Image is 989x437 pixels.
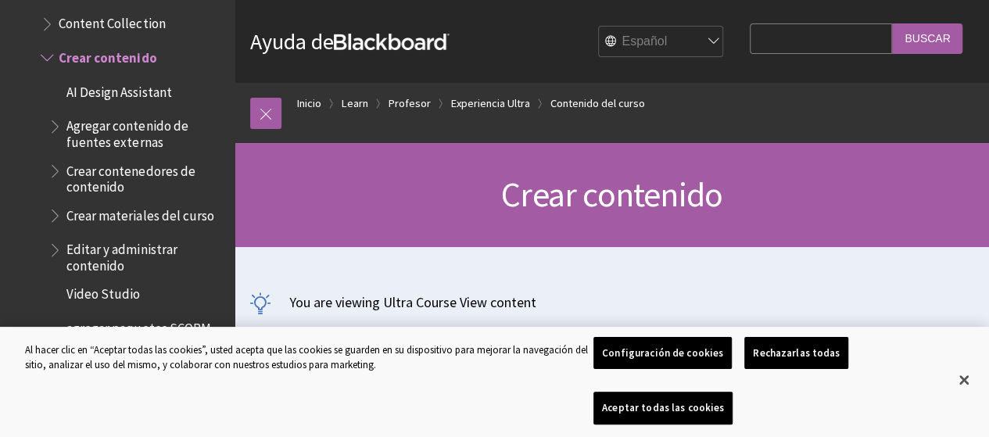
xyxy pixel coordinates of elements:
[66,315,210,336] span: agregar paquetes SCORM
[66,281,140,303] span: Video Studio
[250,292,973,312] p: You are viewing Ultra Course View content
[593,392,733,424] button: Aceptar todas las cookies
[66,237,224,274] span: Editar y administrar contenido
[599,27,724,58] select: Site Language Selector
[593,337,732,370] button: Configuración de cookies
[342,94,368,113] a: Learn
[297,94,321,113] a: Inicio
[59,11,165,32] span: Content Collection
[250,325,397,339] a: Go to Original Course View page.
[389,94,431,113] a: Profesor
[334,34,450,50] strong: Blackboard
[59,45,156,66] span: Crear contenido
[550,94,645,113] a: Contenido del curso
[66,202,213,224] span: Crear materiales del curso
[66,158,224,195] span: Crear contenedores de contenido
[250,27,450,56] a: Ayuda deBlackboard
[66,79,171,100] span: AI Design Assistant
[744,337,848,370] button: Rechazarlas todas
[947,363,981,397] button: Cerrar
[892,23,962,54] input: Buscar
[501,173,722,216] span: Crear contenido
[25,342,593,373] div: Al hacer clic en “Aceptar todas las cookies”, usted acepta que las cookies se guarden en su dispo...
[451,94,530,113] a: Experiencia Ultra
[66,113,224,150] span: Agregar contenido de fuentes externas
